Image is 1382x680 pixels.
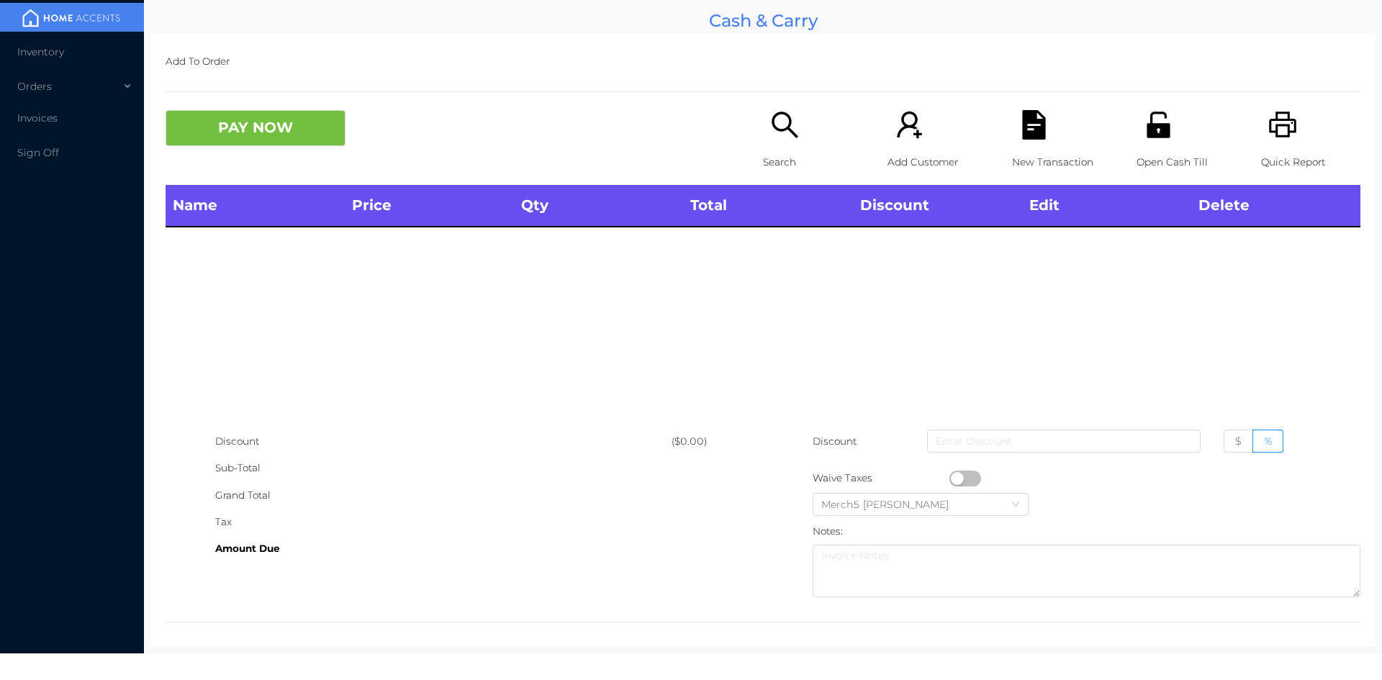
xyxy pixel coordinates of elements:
[1264,435,1272,448] span: %
[215,482,672,509] div: Grand Total
[514,185,683,227] th: Qty
[345,185,514,227] th: Price
[813,525,843,537] label: Notes:
[17,7,125,29] img: mainBanner
[151,7,1375,34] div: Cash & Carry
[813,465,949,491] div: Waive Taxes
[821,494,963,515] div: Merch5 Lawrence
[166,110,345,146] button: PAY NOW
[215,428,672,455] div: Discount
[17,112,58,124] span: Invoices
[927,430,1201,453] input: Enter Discount
[215,455,672,481] div: Sub-Total
[1235,435,1242,448] span: $
[888,149,987,176] p: Add Customer
[215,535,672,562] div: Amount Due
[1011,500,1020,510] i: icon: down
[813,428,858,455] p: Discount
[166,185,345,227] th: Name
[215,509,672,535] div: Tax
[1022,185,1191,227] th: Edit
[672,428,763,455] div: ($0.00)
[1137,149,1236,176] p: Open Cash Till
[683,185,852,227] th: Total
[1019,110,1049,140] i: icon: file-text
[17,45,64,58] span: Inventory
[1012,149,1111,176] p: New Transaction
[17,146,59,159] span: Sign Off
[166,48,1360,75] p: Add To Order
[770,110,800,140] i: icon: search
[763,149,862,176] p: Search
[895,110,924,140] i: icon: user-add
[1261,149,1360,176] p: Quick Report
[1191,185,1360,227] th: Delete
[853,185,1022,227] th: Discount
[1268,110,1298,140] i: icon: printer
[1144,110,1173,140] i: icon: unlock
